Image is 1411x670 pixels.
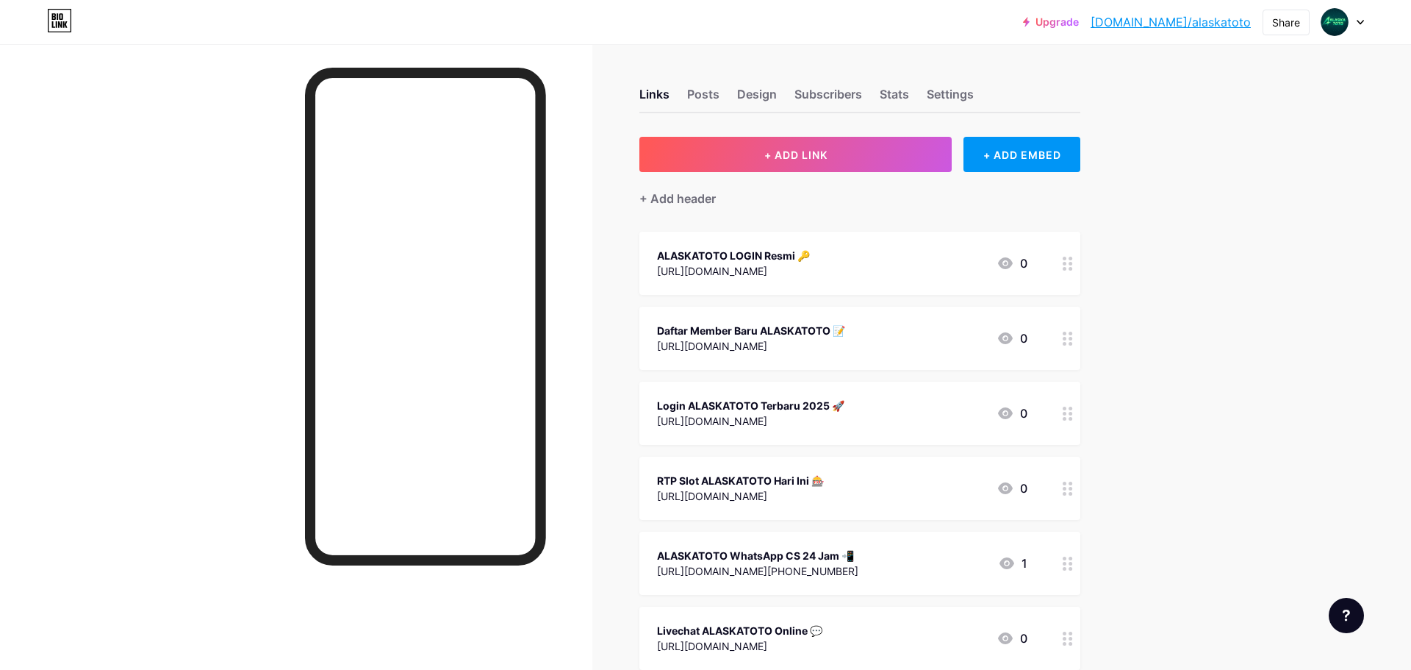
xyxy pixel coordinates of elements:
[657,638,822,654] div: [URL][DOMAIN_NAME]
[963,137,1080,172] div: + ADD EMBED
[1272,15,1300,30] div: Share
[657,263,810,279] div: [URL][DOMAIN_NAME]
[997,254,1027,272] div: 0
[927,85,974,112] div: Settings
[639,85,669,112] div: Links
[794,85,862,112] div: Subscribers
[997,405,1027,422] div: 0
[998,555,1027,572] div: 1
[657,323,845,338] div: Daftar Member Baru ALASKATOTO 📝
[1023,16,1079,28] a: Upgrade
[880,85,909,112] div: Stats
[639,137,952,172] button: + ADD LINK
[997,480,1027,497] div: 0
[737,85,777,112] div: Design
[657,413,844,429] div: [URL][DOMAIN_NAME]
[657,563,858,579] div: [URL][DOMAIN_NAME][PHONE_NUMBER]
[639,190,716,207] div: + Add header
[997,630,1027,647] div: 0
[997,329,1027,347] div: 0
[657,338,845,354] div: [URL][DOMAIN_NAME]
[657,248,810,263] div: ALASKATOTO LOGIN Resmi 🔑
[657,623,822,638] div: Livechat ALASKATOTO Online 💬
[1091,13,1251,31] a: [DOMAIN_NAME]/alaskatoto
[657,488,824,504] div: [URL][DOMAIN_NAME]
[657,473,824,488] div: RTP Slot ALASKATOTO Hari Ini 🎰
[687,85,719,112] div: Posts
[657,548,858,563] div: ALASKATOTO WhatsApp CS 24 Jam 📲
[764,149,827,161] span: + ADD LINK
[657,398,844,413] div: Login ALASKATOTO Terbaru 2025 🚀
[1321,8,1349,36] img: alaskatoto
